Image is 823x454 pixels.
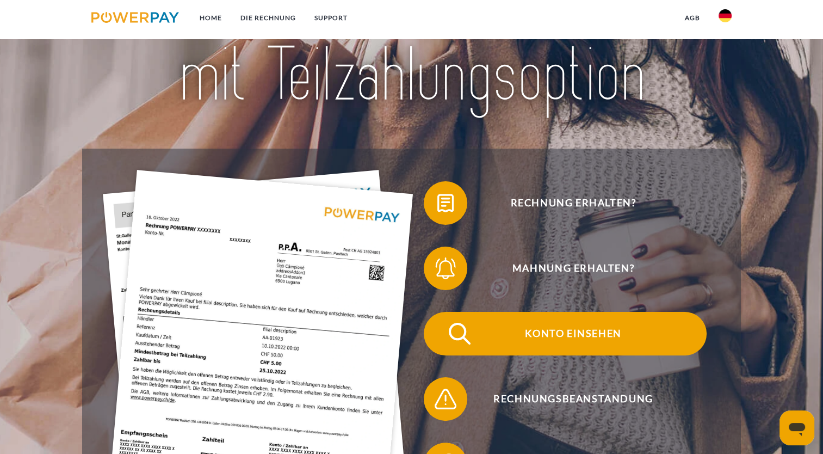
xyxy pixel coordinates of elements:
[424,181,707,225] button: Rechnung erhalten?
[440,312,707,355] span: Konto einsehen
[440,377,707,421] span: Rechnungsbeanstandung
[779,410,814,445] iframe: Schaltfläche zum Öffnen des Messaging-Fensters
[91,12,179,23] img: logo-powerpay.svg
[305,8,357,28] a: SUPPORT
[432,255,459,282] img: qb_bell.svg
[432,189,459,217] img: qb_bill.svg
[424,247,707,290] button: Mahnung erhalten?
[719,9,732,22] img: de
[432,385,459,413] img: qb_warning.svg
[676,8,709,28] a: agb
[440,247,707,290] span: Mahnung erhalten?
[424,312,707,355] button: Konto einsehen
[440,181,707,225] span: Rechnung erhalten?
[424,377,707,421] button: Rechnungsbeanstandung
[190,8,231,28] a: Home
[231,8,305,28] a: DIE RECHNUNG
[446,320,473,347] img: qb_search.svg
